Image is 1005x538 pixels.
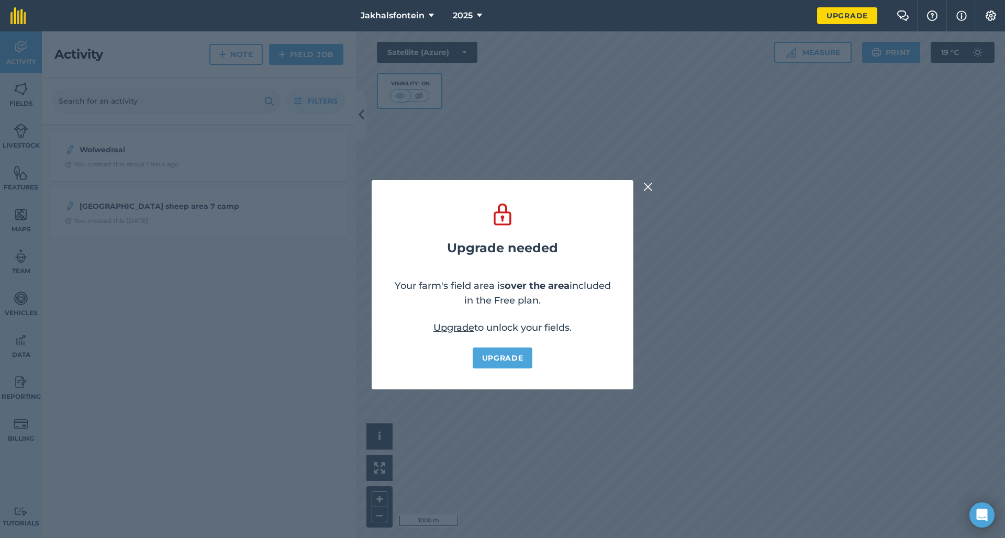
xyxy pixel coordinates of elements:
h2: Upgrade needed [447,241,558,255]
img: A question mark icon [926,10,939,21]
p: Your farm's field area is included in the Free plan. [393,278,612,308]
a: Upgrade [473,348,533,368]
a: Upgrade [433,322,474,333]
strong: over the area [505,280,569,292]
span: Jakhalsfontein [361,9,425,22]
img: Two speech bubbles overlapping with the left bubble in the forefront [897,10,909,21]
p: to unlock your fields. [433,320,572,335]
span: 2025 [453,9,473,22]
img: A cog icon [985,10,997,21]
a: Upgrade [817,7,877,24]
div: Open Intercom Messenger [969,502,995,528]
img: svg+xml;base64,PHN2ZyB4bWxucz0iaHR0cDovL3d3dy53My5vcmcvMjAwMC9zdmciIHdpZHRoPSIyMiIgaGVpZ2h0PSIzMC... [643,181,653,193]
img: svg+xml;base64,PHN2ZyB4bWxucz0iaHR0cDovL3d3dy53My5vcmcvMjAwMC9zdmciIHdpZHRoPSIxNyIgaGVpZ2h0PSIxNy... [956,9,967,22]
img: fieldmargin Logo [10,7,26,24]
